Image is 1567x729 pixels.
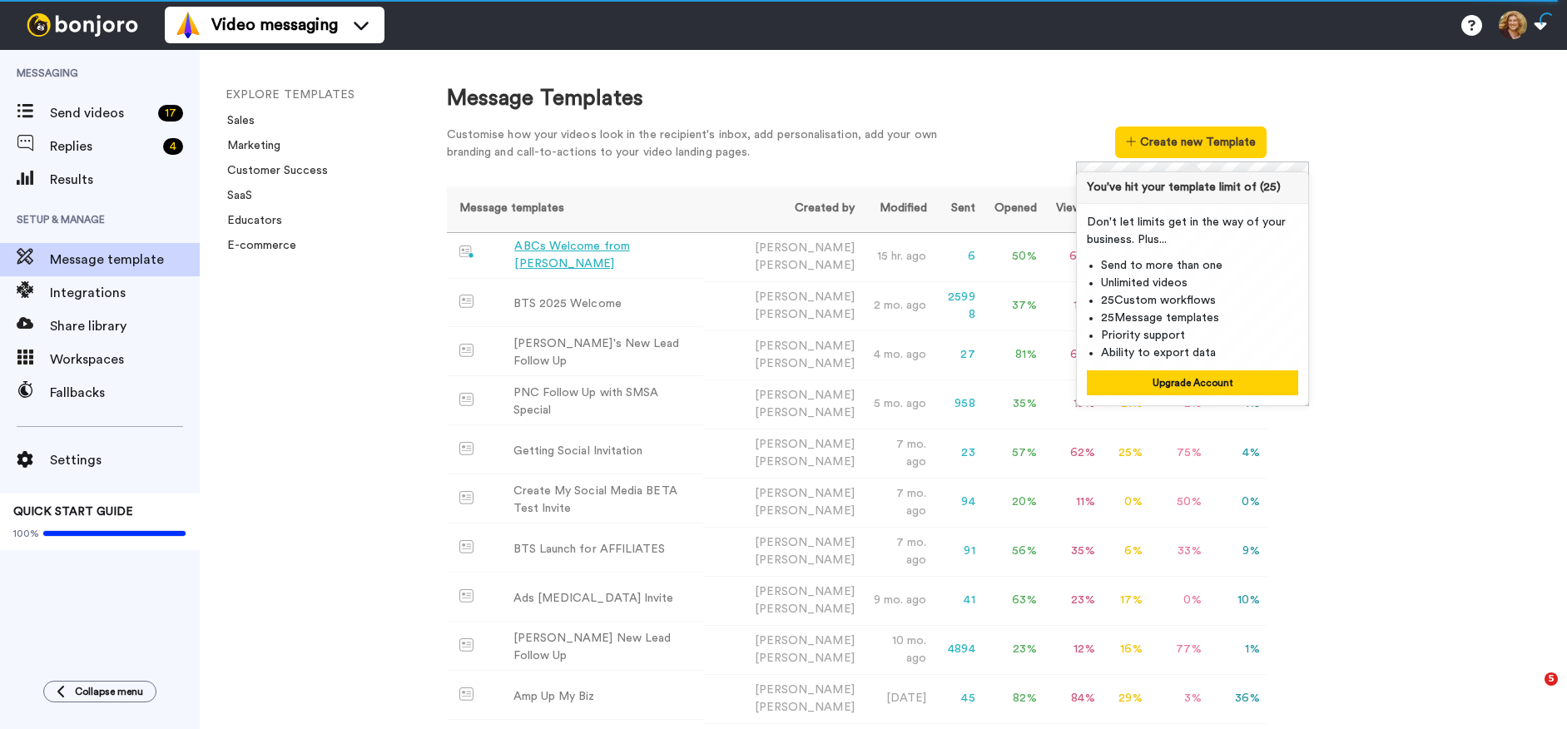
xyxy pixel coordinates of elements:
td: 2 mo. ago [861,281,934,330]
td: 0 % [1208,478,1267,527]
span: Settings [50,450,200,470]
a: Sales [217,115,255,126]
td: 4894 [934,625,982,674]
li: 25 Message templates [1101,310,1298,327]
td: 91 [934,527,982,576]
td: 4 % [1208,429,1267,478]
img: Message-temps.svg [459,491,474,504]
td: 12 % [1044,625,1102,674]
td: 63 % [982,576,1044,625]
td: 62 % [1044,429,1102,478]
a: E-commerce [217,240,296,251]
div: Customise how your videos look in the recipient's inbox, add personalisation, add your own brandi... [447,126,963,161]
td: 41 [934,576,982,625]
td: 75 % [1149,429,1208,478]
span: [PERSON_NAME] [755,603,855,615]
td: 3 % [1149,674,1208,723]
td: 45 [934,674,982,723]
div: Ads [MEDICAL_DATA] Invite [513,590,674,607]
a: SaaS [217,190,252,201]
img: nextgen-template.svg [459,245,475,259]
th: Opened [982,186,1044,232]
td: 50 % [1149,478,1208,527]
div: PNC Follow Up with SMSA Special [513,384,697,419]
td: 67 % [1044,232,1102,281]
td: [PERSON_NAME] [703,674,860,723]
li: Unlimited videos [1101,275,1298,292]
td: 35 % [982,379,1044,429]
td: 10 % [1208,576,1267,625]
div: Message Templates [447,83,1267,114]
div: BTS Launch for AFFILIATES [513,541,666,558]
td: 25 % [1102,429,1149,478]
span: Integrations [50,283,200,303]
button: Upgrade Account [1087,370,1298,395]
td: 6 [934,232,982,281]
button: Collapse menu [43,681,156,702]
td: 958 [934,379,982,429]
th: Created by [703,186,860,232]
td: 17 % [1102,576,1149,625]
td: 4 mo. ago [861,330,934,379]
td: [DATE] [861,674,934,723]
td: 9 % [1208,527,1267,576]
img: Message-temps.svg [459,393,474,406]
td: 81 % [982,330,1044,379]
td: 50 % [982,232,1044,281]
span: [PERSON_NAME] [755,260,855,271]
span: [PERSON_NAME] [755,505,855,517]
td: 15 hr. ago [861,232,934,281]
td: 25998 [934,281,982,330]
div: Amp Up My Biz [513,688,595,706]
li: EXPLORE TEMPLATES [226,87,450,104]
td: 0 % [1149,576,1208,625]
span: Collapse menu [75,685,143,698]
div: [PERSON_NAME]'s New Lead Follow Up [513,335,697,370]
td: 57 % [982,429,1044,478]
td: 56 % [982,527,1044,576]
img: Message-temps.svg [459,638,474,652]
td: 37 % [982,281,1044,330]
td: 0 % [1102,478,1149,527]
img: vm-color.svg [175,12,201,38]
div: 17 [158,105,183,121]
td: 13 % [1044,281,1102,330]
th: Sent [934,186,982,232]
span: Workspaces [50,350,200,369]
span: [PERSON_NAME] [755,702,855,713]
span: [PERSON_NAME] [755,407,855,419]
img: bj-logo-header-white.svg [20,13,145,37]
td: 6 % [1102,527,1149,576]
span: Send videos [50,103,151,123]
span: [PERSON_NAME] [755,358,855,369]
th: Viewed [1044,186,1102,232]
td: [PERSON_NAME] [703,281,860,330]
td: 77 % [1149,625,1208,674]
td: 23 % [1044,576,1102,625]
td: 19 % [1044,379,1102,429]
td: 16 % [1102,625,1149,674]
td: 9 mo. ago [861,576,934,625]
div: Getting Social Invitation [513,443,643,460]
td: 27 [934,330,982,379]
td: 82 % [982,674,1044,723]
td: 11 % [1044,478,1102,527]
td: 36 % [1208,674,1267,723]
td: 68 % [1044,330,1102,379]
td: 29 % [1102,674,1149,723]
th: Message templates [447,186,704,232]
li: Ability to export data [1101,345,1298,362]
span: 100% [13,527,39,540]
span: [PERSON_NAME] [755,652,855,664]
td: 35 % [1044,527,1102,576]
th: Modified [861,186,934,232]
a: Educators [217,215,282,226]
td: 1 % [1208,625,1267,674]
iframe: Intercom live chat [1510,672,1550,712]
a: Customer Success [217,165,328,176]
span: QUICK START GUIDE [13,506,133,518]
td: 7 mo. ago [861,478,934,527]
div: Create My Social Media BETA Test Invite [513,483,697,518]
td: [PERSON_NAME] [703,429,860,478]
td: [PERSON_NAME] [703,330,860,379]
